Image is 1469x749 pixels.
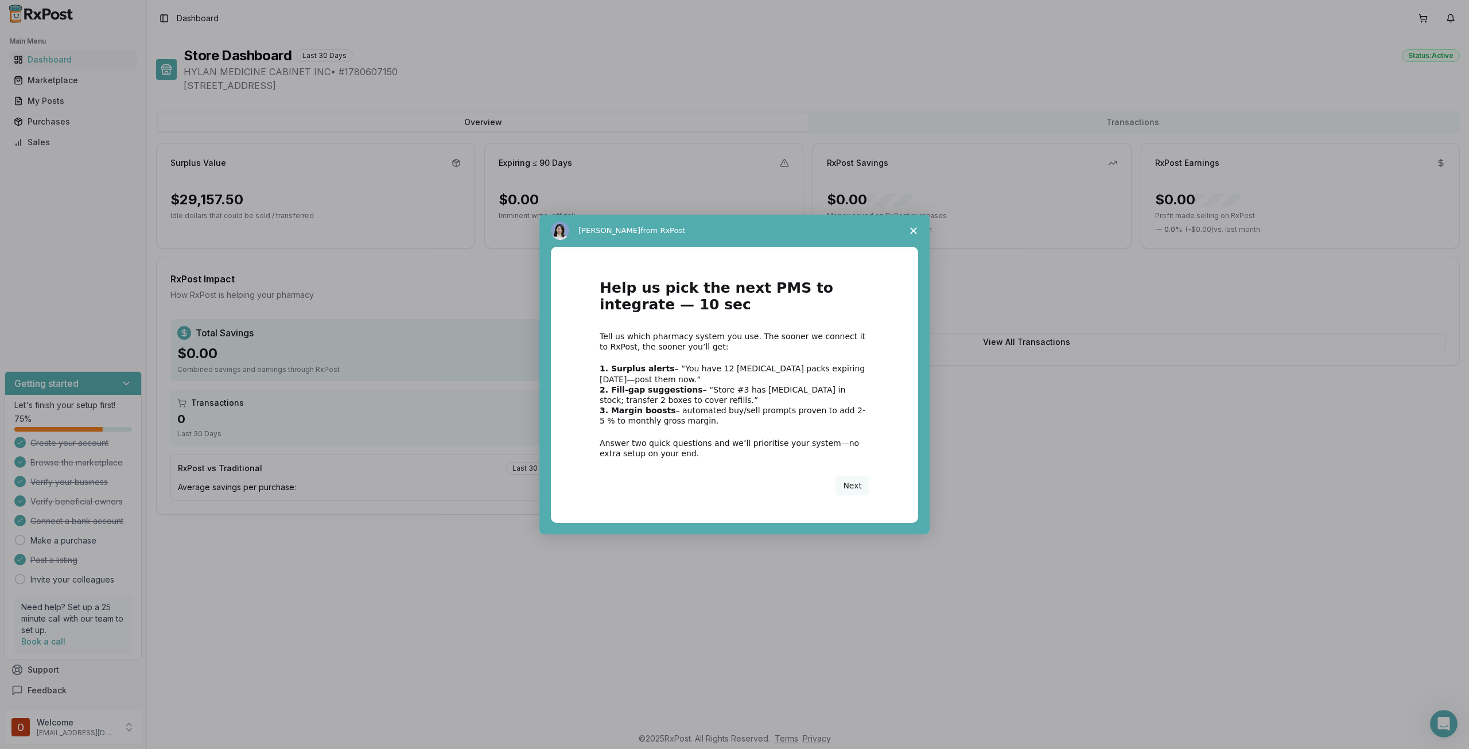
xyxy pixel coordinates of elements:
b: 3. Margin boosts [600,406,676,415]
h1: Help us pick the next PMS to integrate — 10 sec [600,280,869,320]
div: Answer two quick questions and we’ll prioritise your system—no extra setup on your end. [600,438,869,459]
span: Close survey [897,215,930,247]
span: from RxPost [640,226,685,235]
b: 1. Surplus alerts [600,364,675,373]
img: Profile image for Alice [551,222,569,240]
b: 2. Fill-gap suggestions [600,385,703,394]
span: [PERSON_NAME] [578,226,640,235]
div: – “Store #3 has [MEDICAL_DATA] in stock; transfer 2 boxes to cover refills.” [600,385,869,405]
div: – “You have 12 [MEDICAL_DATA] packs expiring [DATE]—post them now.” [600,363,869,384]
div: Tell us which pharmacy system you use. The sooner we connect it to RxPost, the sooner you’ll get: [600,331,869,352]
button: Next [835,476,869,495]
div: – automated buy/sell prompts proven to add 2-5 % to monthly gross margin. [600,405,869,426]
